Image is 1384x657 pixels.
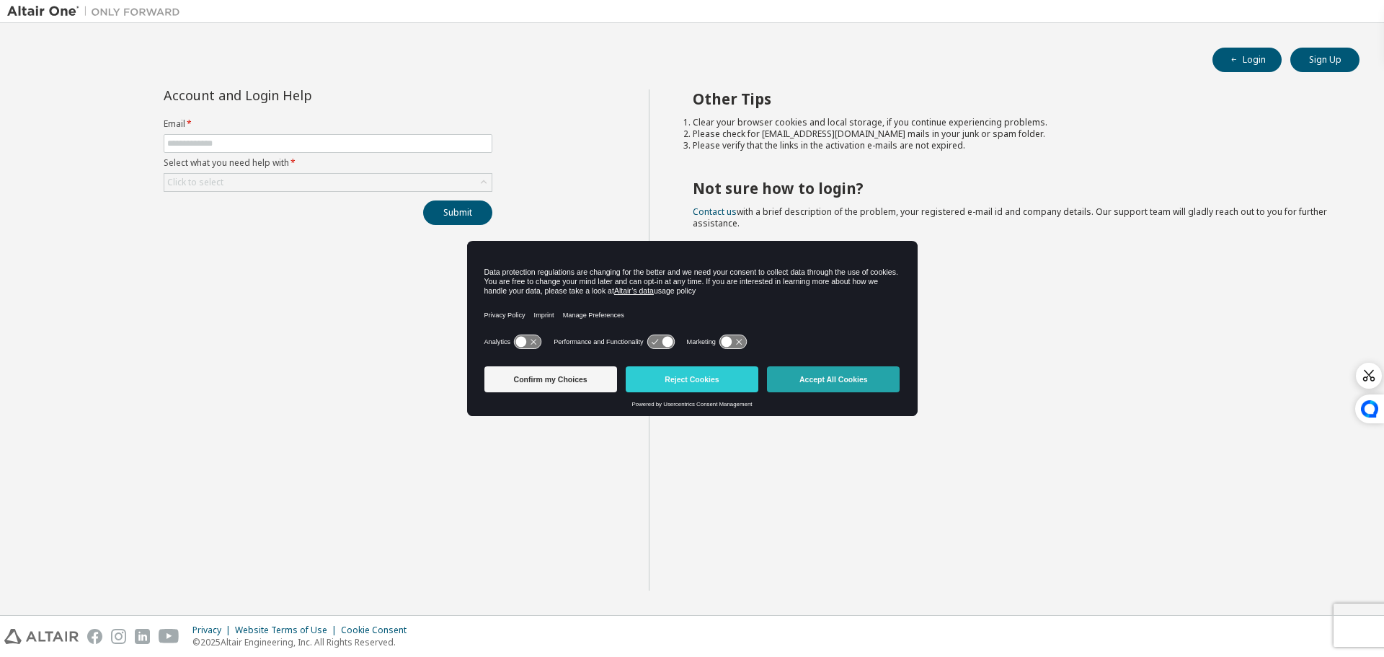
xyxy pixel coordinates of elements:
[423,200,492,225] button: Submit
[192,636,415,648] p: © 2025 Altair Engineering, Inc. All Rights Reserved.
[693,179,1334,198] h2: Not sure how to login?
[87,629,102,644] img: facebook.svg
[693,206,737,218] a: Contact us
[341,625,415,636] div: Cookie Consent
[235,625,341,636] div: Website Terms of Use
[1212,48,1282,72] button: Login
[693,206,1327,229] span: with a brief description of the problem, your registered e-mail id and company details. Our suppo...
[1290,48,1359,72] button: Sign Up
[164,118,492,130] label: Email
[164,174,492,191] div: Click to select
[693,89,1334,108] h2: Other Tips
[693,140,1334,151] li: Please verify that the links in the activation e-mails are not expired.
[192,625,235,636] div: Privacy
[159,629,179,644] img: youtube.svg
[111,629,126,644] img: instagram.svg
[164,157,492,169] label: Select what you need help with
[4,629,79,644] img: altair_logo.svg
[693,128,1334,140] li: Please check for [EMAIL_ADDRESS][DOMAIN_NAME] mails in your junk or spam folder.
[167,177,223,188] div: Click to select
[135,629,150,644] img: linkedin.svg
[164,89,427,101] div: Account and Login Help
[693,117,1334,128] li: Clear your browser cookies and local storage, if you continue experiencing problems.
[7,4,187,19] img: Altair One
